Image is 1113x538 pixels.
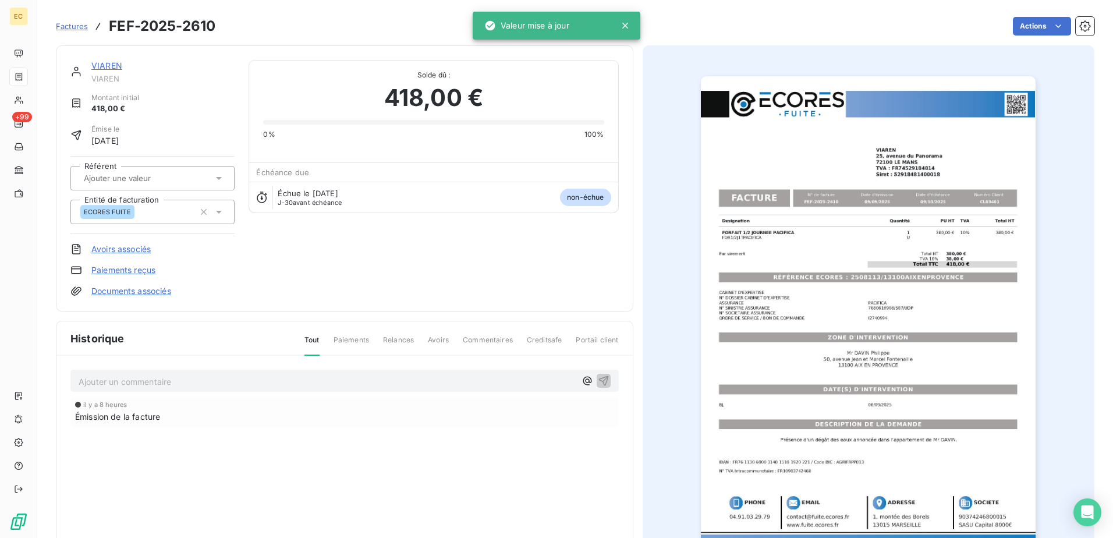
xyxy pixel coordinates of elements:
span: non-échue [560,189,611,206]
a: Avoirs associés [91,243,151,255]
span: Historique [70,331,125,346]
span: Paiements [334,335,369,355]
span: 0% [263,129,275,140]
span: ECORES FUITE [84,208,131,215]
span: Tout [304,335,320,356]
div: EC [9,7,28,26]
span: Factures [56,22,88,31]
span: Montant initial [91,93,139,103]
div: Valeur mise à jour [484,15,569,36]
div: Open Intercom Messenger [1073,498,1101,526]
img: Logo LeanPay [9,512,28,531]
button: Actions [1013,17,1071,36]
a: Documents associés [91,285,171,297]
a: Factures [56,20,88,32]
input: Ajouter une valeur [83,173,200,183]
span: Solde dû : [263,70,604,80]
span: avant échéance [278,199,342,206]
a: VIAREN [91,61,122,70]
span: Émise le [91,124,119,134]
span: Creditsafe [527,335,562,355]
span: [DATE] [91,134,119,147]
span: 100% [584,129,604,140]
span: il y a 8 heures [83,401,127,408]
h3: FEF-2025-2610 [109,16,215,37]
span: VIAREN [91,74,235,83]
span: Commentaires [463,335,513,355]
span: 418,00 € [91,103,139,115]
span: Échéance due [256,168,309,177]
span: Avoirs [428,335,449,355]
span: Relances [383,335,414,355]
span: Portail client [576,335,618,355]
span: Émission de la facture [75,410,160,423]
span: J-30 [278,199,293,207]
span: +99 [12,112,32,122]
span: 418,00 € [384,80,483,115]
a: Paiements reçus [91,264,155,276]
span: Échue le [DATE] [278,189,338,198]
